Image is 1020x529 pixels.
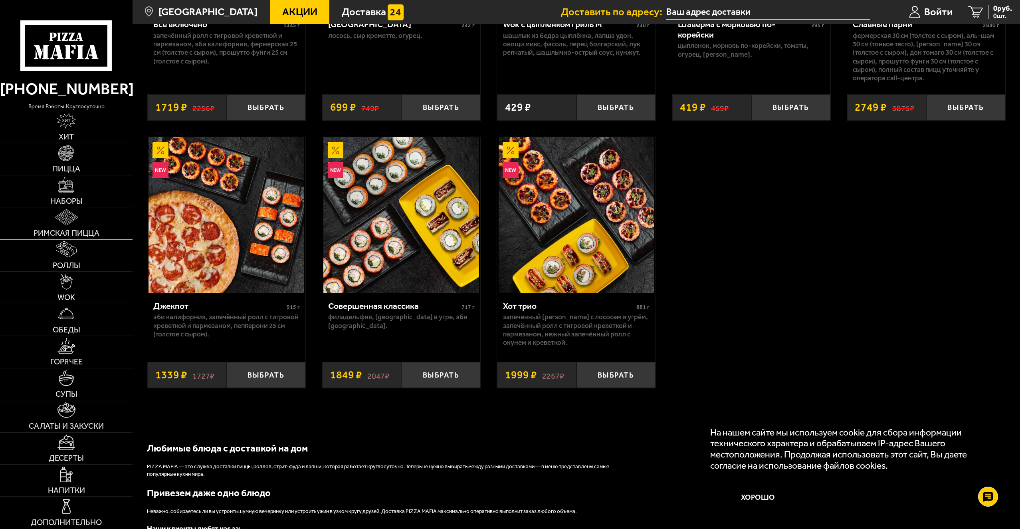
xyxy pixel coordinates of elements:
[497,137,655,293] a: АкционныйНовинкаХот трио
[52,165,80,173] span: Пицца
[153,142,168,158] img: Акционный
[158,7,257,17] span: [GEOGRAPHIC_DATA]
[853,32,999,83] p: Фермерская 30 см (толстое с сыром), Аль-Шам 30 см (тонкое тесто), [PERSON_NAME] 30 см (толстое с ...
[49,454,84,462] span: Десерты
[287,304,300,310] span: 915 г
[993,5,1012,12] span: 0 руб.
[282,7,317,17] span: Акции
[855,102,887,113] span: 2749 ₽
[153,313,300,338] p: Эби Калифорния, Запечённый ролл с тигровой креветкой и пармезаном, Пепперони 25 см (толстое с сыр...
[59,133,74,141] span: Хит
[328,301,459,311] div: Совершенная классика
[503,32,650,57] p: шашлык из бедра цыплёнка, лапша удон, овощи микс, фасоль, перец болгарский, лук репчатый, шашлычн...
[499,137,654,293] img: Хот трио
[192,102,214,113] s: 2256 ₽
[57,294,75,302] span: WOK
[710,427,990,471] p: На нашем сайте мы используем cookie для сбора информации технического характера и обрабатываем IP...
[50,197,83,205] span: Наборы
[926,94,1005,120] button: Выбрать
[155,370,187,380] span: 1339 ₽
[55,390,77,398] span: Супы
[330,102,356,113] span: 699 ₽
[576,362,656,388] button: Выбрать
[153,162,168,178] img: Новинка
[53,262,80,270] span: Роллы
[322,137,480,293] a: АкционныйНовинкаСовершенная классика
[328,313,475,330] p: Филадельфия, [GEOGRAPHIC_DATA] в угре, Эби [GEOGRAPHIC_DATA].
[561,7,666,17] span: Доставить по адресу:
[155,102,187,113] span: 1719 ₽
[361,102,379,113] s: 749 ₽
[680,102,706,113] span: 419 ₽
[31,519,102,527] span: Дополнительно
[505,102,531,113] span: 429 ₽
[853,19,981,30] div: Славные парни
[342,7,386,17] span: Доставка
[503,142,519,158] img: Акционный
[29,422,104,430] span: Салаты и закуски
[48,487,85,495] span: Напитки
[678,42,824,59] p: цыпленок, морковь по-корейски, томаты, огурец, [PERSON_NAME].
[147,487,271,499] b: Привезем даже одно блюдо
[576,94,656,120] button: Выбрать
[666,5,870,20] input: Ваш адрес доставки
[330,370,362,380] span: 1849 ₽
[153,32,300,66] p: Запечённый ролл с тигровой креветкой и пармезаном, Эби Калифорния, Фермерская 25 см (толстое с сы...
[711,102,729,113] s: 459 ₽
[147,137,305,293] a: АкционныйНовинкаДжекпот
[226,362,305,388] button: Выбрать
[503,19,634,30] div: Wok с цыпленком гриль M
[461,22,475,29] span: 242 г
[993,13,1012,19] span: 0 шт.
[283,22,300,29] span: 1345 г
[710,481,806,513] button: Хорошо
[503,162,519,178] img: Новинка
[153,301,285,311] div: Джекпот
[503,301,634,311] div: Хот трио
[924,7,953,17] span: Войти
[149,137,304,293] img: Джекпот
[636,304,650,310] span: 881 г
[401,94,480,120] button: Выбрать
[401,362,480,388] button: Выбрать
[811,22,824,29] span: 295 г
[983,22,999,29] span: 2840 г
[153,19,281,30] div: Всё включено
[328,162,344,178] img: Новинка
[328,19,459,30] div: [GEOGRAPHIC_DATA]
[328,32,475,40] p: лосось, Сыр креметте, огурец.
[53,326,80,334] span: Обеды
[461,304,475,310] span: 717 г
[226,94,305,120] button: Выбрать
[147,508,626,515] p: Неважно, собираетесь ли вы устроить шумную вечеринку или устроить ужин в узком кругу друзей. Дост...
[636,22,650,29] span: 230 г
[367,370,389,380] s: 2047 ₽
[751,94,830,120] button: Выбрать
[388,4,404,20] img: 15daf4d41897b9f0e9f617042186c801.svg
[505,370,537,380] span: 1999 ₽
[147,463,626,478] p: PIZZA MAFIA — это служба доставки пиццы, роллов, стрит-фуда и лапши, которая работает круглосуточ...
[678,19,809,40] div: Шаверма с морковью по-корейски
[323,137,479,293] img: Совершенная классика
[50,358,83,366] span: Горячее
[147,443,308,454] b: Любимые блюда с доставкой на дом
[892,102,914,113] s: 3875 ₽
[34,229,99,237] span: Римская пицца
[192,370,214,380] s: 1727 ₽
[328,142,344,158] img: Акционный
[542,370,564,380] s: 2267 ₽
[503,313,650,347] p: Запеченный [PERSON_NAME] с лососем и угрём, Запечённый ролл с тигровой креветкой и пармезаном, Не...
